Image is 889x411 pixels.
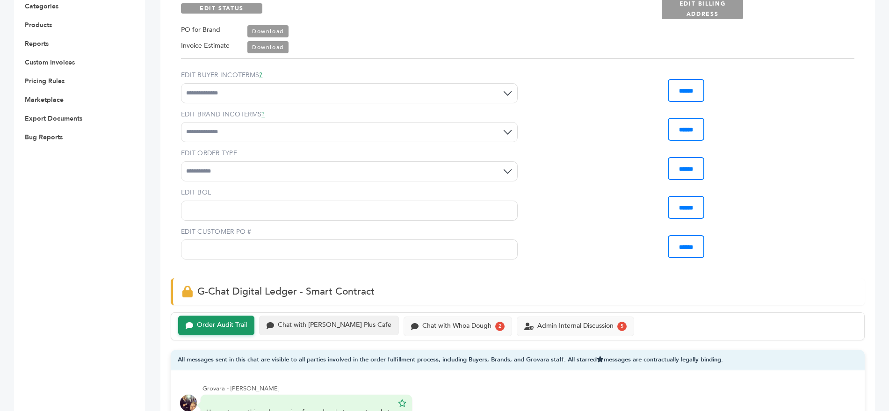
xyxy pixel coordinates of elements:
[537,322,614,330] div: Admin Internal Discussion
[181,24,220,36] label: PO for Brand
[25,58,75,67] a: Custom Invoices
[261,110,265,119] a: ?
[25,77,65,86] a: Pricing Rules
[278,321,391,329] div: Chat with [PERSON_NAME] Plus Cafe
[171,350,865,371] div: All messages sent in this chat are visible to all parties involved in the order fulfillment proce...
[202,384,855,393] div: Grovara - [PERSON_NAME]
[25,21,52,29] a: Products
[181,110,518,119] label: EDIT BRAND INCOTERMS
[25,133,63,142] a: Bug Reports
[197,321,247,329] div: Order Audit Trail
[495,322,505,331] div: 2
[25,114,82,123] a: Export Documents
[247,25,289,37] a: Download
[422,322,491,330] div: Chat with Whoa Dough
[181,227,518,237] label: EDIT CUSTOMER PO #
[197,285,375,298] span: G-Chat Digital Ledger - Smart Contract
[25,39,49,48] a: Reports
[25,2,58,11] a: Categories
[181,149,518,158] label: EDIT ORDER TYPE
[181,71,518,80] label: EDIT BUYER INCOTERMS
[259,71,262,79] a: ?
[247,41,289,53] a: Download
[181,40,230,51] label: Invoice Estimate
[25,95,64,104] a: Marketplace
[617,322,627,331] div: 5
[181,3,262,14] a: EDIT STATUS
[181,188,518,197] label: EDIT BOL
